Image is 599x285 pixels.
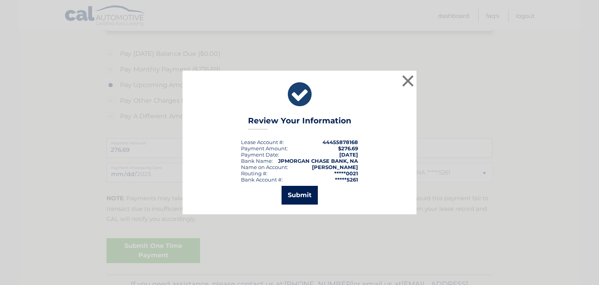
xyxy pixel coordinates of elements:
span: Payment Date [241,151,278,158]
div: Bank Account #: [241,176,283,183]
div: : [241,151,279,158]
span: $276.69 [338,145,358,151]
div: Routing #: [241,170,268,176]
div: Bank Name: [241,158,273,164]
div: Lease Account #: [241,139,284,145]
h3: Review Your Information [248,116,351,130]
button: Submit [282,186,318,205]
strong: JPMORGAN CHASE BANK, NA [278,158,358,164]
span: [DATE] [339,151,358,158]
strong: 44455878168 [323,139,358,145]
strong: [PERSON_NAME] [312,164,358,170]
div: Name on Account: [241,164,288,170]
button: × [400,73,416,89]
div: Payment Amount: [241,145,288,151]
